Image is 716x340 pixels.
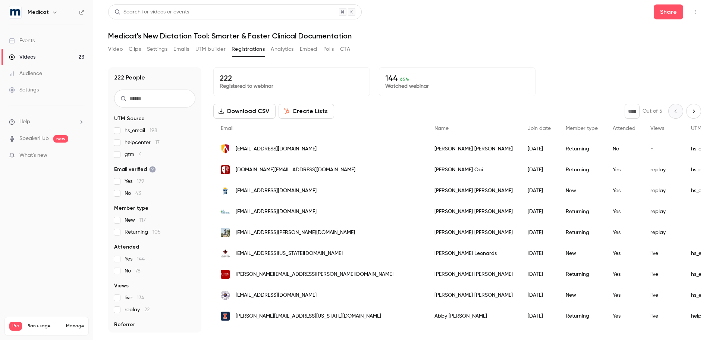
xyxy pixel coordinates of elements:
[643,138,684,159] div: -
[125,190,141,197] span: No
[427,138,520,159] div: [PERSON_NAME] [PERSON_NAME]
[520,222,558,243] div: [DATE]
[520,243,558,264] div: [DATE]
[221,165,230,174] img: stonybrook.edu
[108,43,123,55] button: Video
[28,9,49,16] h6: Medicat
[528,126,551,131] span: Join date
[9,6,21,18] img: Medicat
[19,118,30,126] span: Help
[9,37,35,44] div: Events
[125,178,144,185] span: Yes
[427,264,520,285] div: [PERSON_NAME] [PERSON_NAME]
[558,306,605,327] div: Returning
[125,306,150,314] span: replay
[643,264,684,285] div: live
[558,222,605,243] div: Returning
[125,267,141,275] span: No
[558,138,605,159] div: Returning
[221,126,233,131] span: Email
[173,43,189,55] button: Emails
[114,115,145,122] span: UTM Source
[279,104,334,119] button: Create Lists
[605,306,643,327] div: Yes
[236,291,317,299] span: [EMAIL_ADDRESS][DOMAIN_NAME]
[19,152,47,159] span: What's new
[385,82,529,90] p: Watched webinar
[9,86,39,94] div: Settings
[125,294,144,302] span: live
[125,127,157,134] span: hs_email
[520,264,558,285] div: [DATE]
[125,139,160,146] span: helpcenter
[427,159,520,180] div: [PERSON_NAME] Obi
[26,323,62,329] span: Plan usage
[220,74,364,82] p: 222
[323,43,334,55] button: Polls
[520,285,558,306] div: [DATE]
[400,77,409,82] span: 65 %
[558,180,605,201] div: New
[558,201,605,222] div: Returning
[9,53,35,61] div: Videos
[558,285,605,306] div: New
[144,307,150,312] span: 22
[300,43,317,55] button: Embed
[558,159,605,180] div: Returning
[155,140,160,145] span: 17
[643,222,684,243] div: replay
[114,282,129,290] span: Views
[558,264,605,285] div: Returning
[221,186,230,195] img: cedarville.edu
[427,306,520,327] div: Abby [PERSON_NAME]
[340,43,350,55] button: CTA
[114,166,156,173] span: Email verified
[195,43,226,55] button: UTM builder
[643,201,684,222] div: replay
[236,312,381,320] span: [PERSON_NAME][EMAIL_ADDRESS][US_STATE][DOMAIN_NAME]
[605,159,643,180] div: Yes
[566,126,598,131] span: Member type
[605,264,643,285] div: Yes
[114,8,189,16] div: Search for videos or events
[236,187,317,195] span: [EMAIL_ADDRESS][DOMAIN_NAME]
[135,268,141,274] span: 78
[236,145,317,153] span: [EMAIL_ADDRESS][DOMAIN_NAME]
[643,107,662,115] p: Out of 5
[19,135,49,143] a: SpeakerHub
[605,222,643,243] div: Yes
[520,159,558,180] div: [DATE]
[689,6,701,18] button: Top Bar Actions
[427,201,520,222] div: [PERSON_NAME] [PERSON_NAME]
[520,180,558,201] div: [DATE]
[137,179,144,184] span: 179
[643,180,684,201] div: replay
[643,306,684,327] div: live
[236,166,355,174] span: [DOMAIN_NAME][EMAIL_ADDRESS][DOMAIN_NAME]
[385,74,529,82] p: 144
[643,159,684,180] div: replay
[114,321,135,328] span: Referrer
[605,180,643,201] div: Yes
[520,138,558,159] div: [DATE]
[125,151,142,158] span: gtm
[605,243,643,264] div: Yes
[232,43,265,55] button: Registrations
[236,229,355,237] span: [EMAIL_ADDRESS][PERSON_NAME][DOMAIN_NAME]
[75,152,84,159] iframe: Noticeable Trigger
[221,228,230,237] img: alfred.edu
[53,135,68,143] span: new
[114,205,148,212] span: Member type
[605,201,643,222] div: Yes
[654,4,683,19] button: Share
[236,250,343,258] span: [EMAIL_ADDRESS][US_STATE][DOMAIN_NAME]
[66,323,84,329] a: Manage
[236,271,393,278] span: [PERSON_NAME][EMAIL_ADDRESS][PERSON_NAME][DOMAIN_NAME]
[221,144,230,153] img: austincollege.edu
[135,191,141,196] span: 43
[108,31,701,40] h1: Medicat's New Dictation Tool: Smarter & Faster Clinical Documentation
[125,228,161,236] span: Returning
[613,126,635,131] span: Attended
[221,270,230,279] img: unlv.edu
[236,208,317,216] span: [EMAIL_ADDRESS][DOMAIN_NAME]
